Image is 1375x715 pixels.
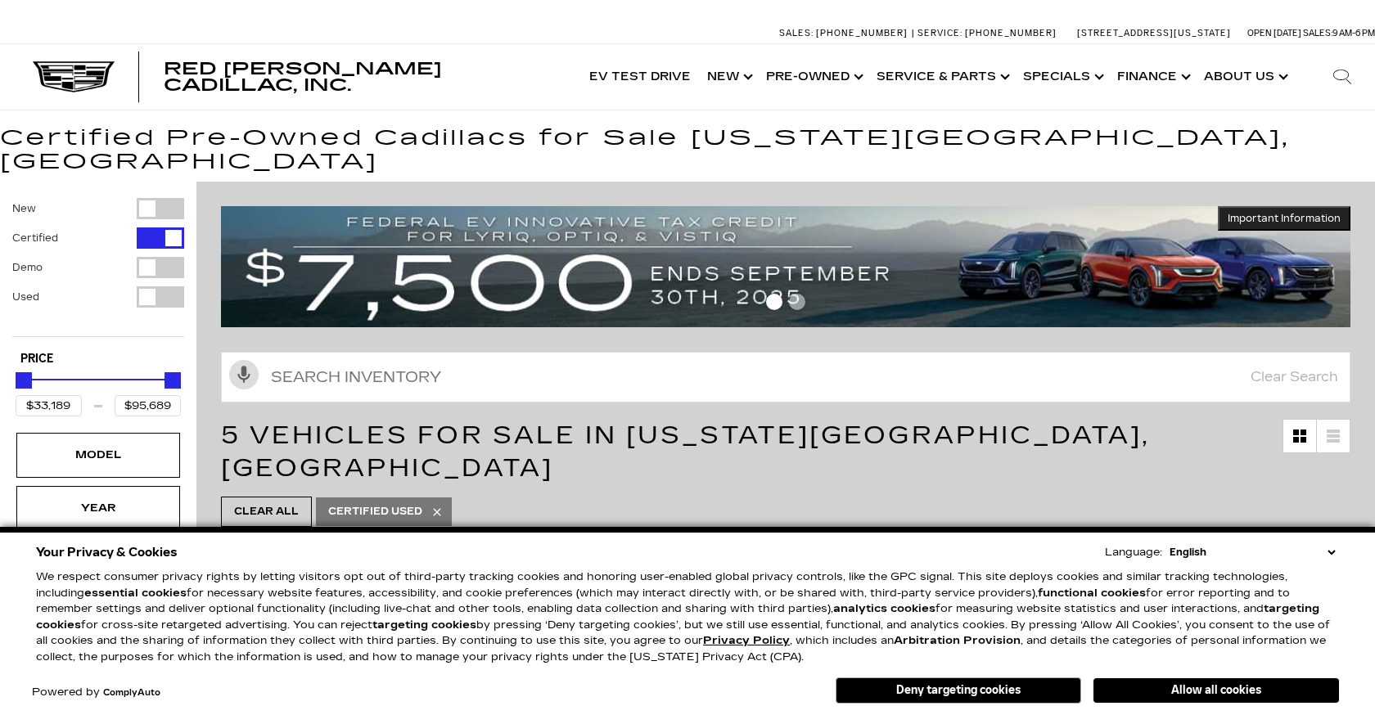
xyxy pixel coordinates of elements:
a: Sales: [PHONE_NUMBER] [779,29,912,38]
a: Red [PERSON_NAME] Cadillac, Inc. [164,61,565,93]
button: Deny targeting cookies [836,677,1081,704]
button: Allow all cookies [1093,678,1339,703]
p: We respect consumer privacy rights by letting visitors opt out of third-party tracking cookies an... [36,569,1339,665]
label: New [12,200,36,217]
a: Service & Parts [868,44,1015,110]
div: Model [57,446,139,464]
strong: targeting cookies [372,618,476,632]
span: Important Information [1228,212,1341,225]
a: About Us [1196,44,1293,110]
input: Maximum [115,395,181,416]
strong: Arbitration Provision [894,634,1021,647]
span: [PHONE_NUMBER] [965,28,1057,38]
a: New [699,44,758,110]
span: Open [DATE] [1247,28,1301,38]
a: ComplyAuto [103,688,160,698]
a: EV Test Drive [581,44,699,110]
input: Search Inventory [221,352,1350,402]
span: Go to slide 2 [789,294,805,310]
img: Cadillac Dark Logo with Cadillac White Text [33,61,115,92]
label: Demo [12,259,43,276]
a: Pre-Owned [758,44,868,110]
div: Powered by [32,687,160,698]
span: [PHONE_NUMBER] [816,28,908,38]
strong: analytics cookies [833,602,935,615]
span: Go to slide 1 [766,294,782,310]
span: Your Privacy & Cookies [36,541,178,564]
a: [STREET_ADDRESS][US_STATE] [1077,28,1231,38]
a: Finance [1109,44,1196,110]
span: 5 Vehicles for Sale in [US_STATE][GEOGRAPHIC_DATA], [GEOGRAPHIC_DATA] [221,420,1150,483]
div: Filter by Vehicle Type [12,198,184,336]
div: ModelModel [16,433,180,477]
input: Minimum [16,395,82,416]
a: Specials [1015,44,1109,110]
div: Minimum Price [16,372,32,389]
strong: essential cookies [84,587,187,600]
button: Important Information [1218,206,1350,231]
div: Maximum Price [165,372,181,389]
div: YearYear [16,486,180,530]
span: 9 AM-6 PM [1332,28,1375,38]
img: vrp-tax-ending-august-version [221,206,1350,327]
span: Sales: [779,28,814,38]
h5: Price [20,352,176,366]
svg: Click to toggle on voice search [229,360,259,389]
a: Privacy Policy [703,634,790,647]
label: Certified [12,230,58,246]
strong: functional cookies [1038,587,1146,600]
span: Clear All [234,501,299,522]
div: Price [16,366,181,416]
strong: targeting cookies [36,602,1319,632]
span: Service: [917,28,962,38]
span: Sales: [1303,28,1332,38]
span: Certified Used [328,501,422,522]
div: Language: [1105,547,1162,558]
select: Language Select [1165,544,1339,560]
a: Service: [PHONE_NUMBER] [912,29,1061,38]
span: Red [PERSON_NAME] Cadillac, Inc. [164,59,442,95]
div: Year [57,499,139,517]
label: Used [12,289,39,305]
